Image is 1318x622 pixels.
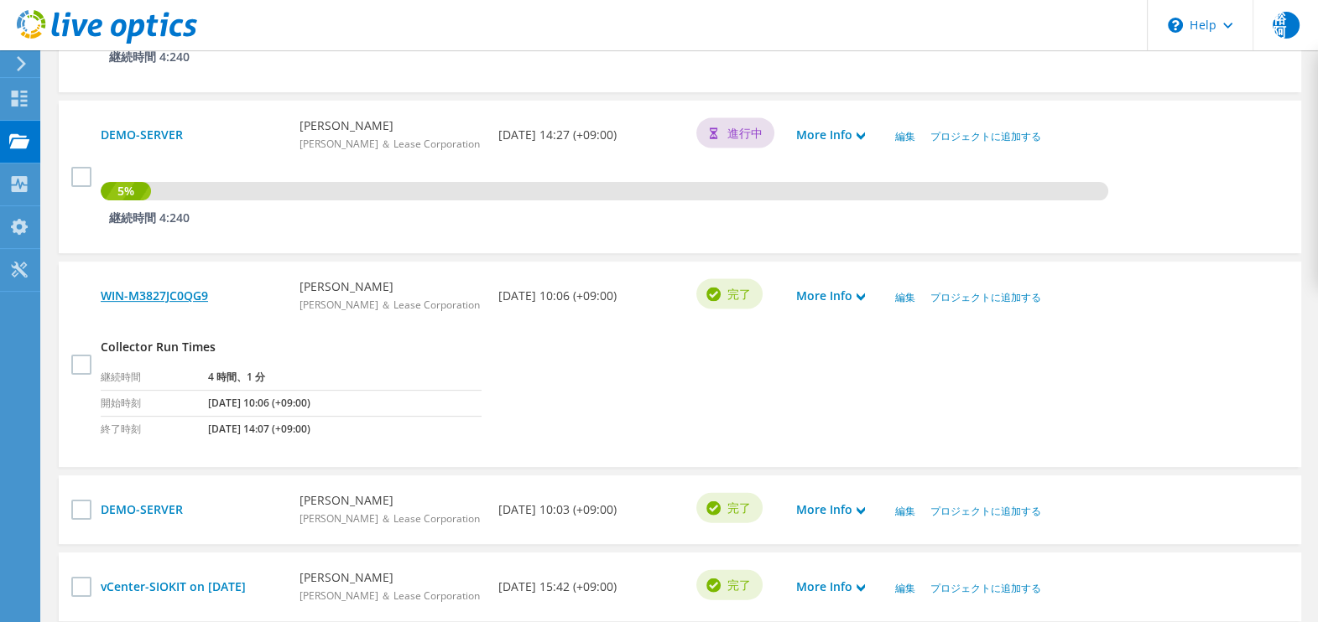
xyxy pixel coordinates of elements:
a: プロジェクトに追加する [930,581,1041,595]
td: 開始時刻 [101,390,208,416]
a: 編集 [895,290,915,304]
span: 進行中 [727,124,762,143]
a: vCenter-SIOKIT on [DATE] [101,578,283,596]
b: [DATE] 10:03 (+09:00) [498,500,617,519]
span: [PERSON_NAME] ＆ Lease Corporation [300,298,480,312]
span: 継続時間 4:240 [109,210,190,225]
b: [DATE] 10:06 (+09:00) [498,287,617,305]
svg: \n [1168,18,1183,33]
span: 完了 [727,498,750,516]
td: 終了時刻 [101,416,208,442]
a: プロジェクトに追加する [930,290,1041,304]
td: [DATE] 10:06 (+09:00) [208,390,482,416]
a: More Info [796,578,865,596]
div: 5% [101,182,151,200]
span: 完了 [727,575,750,593]
b: [DATE] 14:27 (+09:00) [498,126,617,144]
span: [PERSON_NAME] ＆ Lease Corporation [300,511,480,526]
span: [PERSON_NAME] ＆ Lease Corporation [300,137,480,151]
b: [PERSON_NAME] [300,117,480,135]
b: [PERSON_NAME] [300,277,480,296]
a: WIN-M3827JC0QG9 [101,287,283,305]
td: [DATE] 14:07 (+09:00) [208,416,482,442]
a: プロジェクトに追加する [930,129,1041,143]
td: 継続時間 [101,365,208,391]
a: 編集 [895,129,915,143]
a: DEMO-SERVER [101,500,283,519]
td: 4 時間、1 分 [208,365,482,391]
b: [PERSON_NAME] [300,568,480,587]
a: プロジェクトに追加する [930,504,1041,518]
a: More Info [796,500,865,519]
b: [DATE] 15:42 (+09:00) [498,578,617,596]
h4: Collector Run Times [101,338,482,356]
a: More Info [796,126,865,144]
a: 編集 [895,504,915,518]
span: 裕阿 [1273,12,1300,39]
a: 編集 [895,581,915,595]
span: 完了 [727,285,750,303]
a: More Info [796,287,865,305]
span: [PERSON_NAME] ＆ Lease Corporation [300,588,480,603]
b: [PERSON_NAME] [300,491,480,510]
span: 継続時間 4:240 [109,49,190,65]
a: DEMO-SERVER [101,126,283,144]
